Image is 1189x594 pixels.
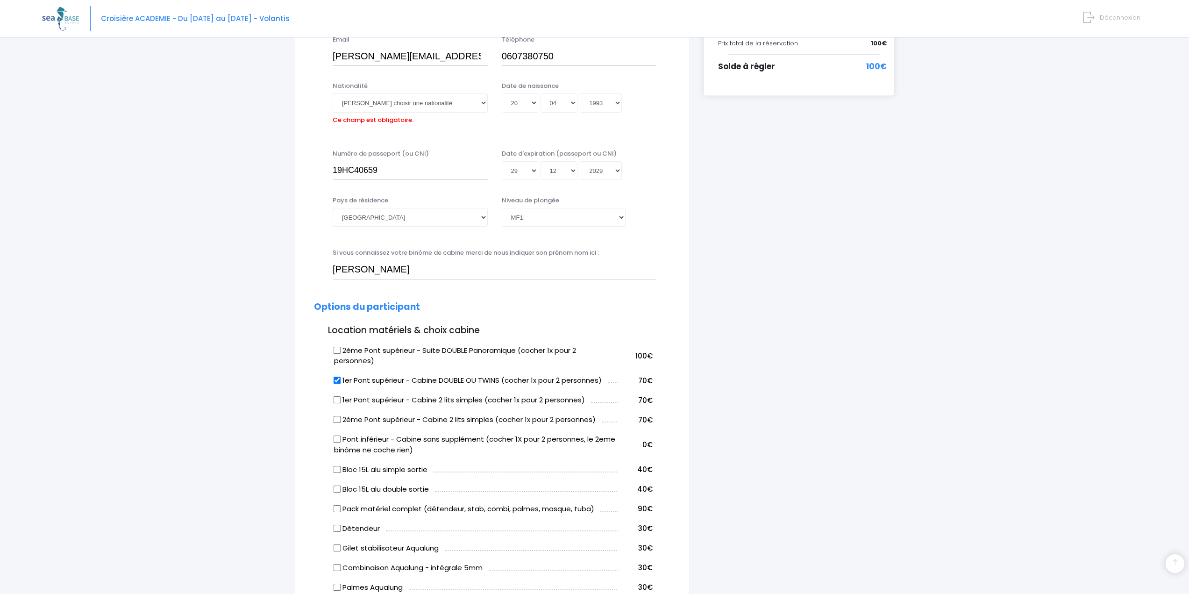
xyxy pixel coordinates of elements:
label: Gilet stabilisateur Aqualung [334,543,439,554]
span: Prix total de la réservation [718,39,798,48]
span: 70€ [638,376,653,386]
span: 70€ [638,395,653,405]
span: Croisière ACADEMIE - Du [DATE] au [DATE] - Volantis [101,14,290,23]
label: Date d'expiration (passeport ou CNI) [502,149,617,158]
label: Pays de résidence [333,196,388,205]
input: Palmes Aqualung [334,583,341,591]
span: 30€ [638,543,653,553]
span: 30€ [638,563,653,573]
label: Email [333,35,349,44]
label: Nationalité [333,81,368,91]
input: 2ème Pont supérieur - Cabine 2 lits simples (cocher 1x pour 2 personnes) [334,416,341,423]
input: Gilet stabilisateur Aqualung [334,544,341,551]
label: Ce champ est obligatoire. [333,113,413,125]
label: Détendeur [334,523,380,534]
input: Pont inférieur - Cabine sans supplément (cocher 1X pour 2 personnes, le 2eme binôme ne coche rien) [334,436,341,443]
label: Niveau de plongée [502,196,559,205]
input: Bloc 15L alu double sortie [334,485,341,493]
span: 100€ [866,61,887,73]
input: Combinaison Aqualung - intégrale 5mm [334,564,341,571]
span: 90€ [638,504,653,514]
span: Solde à régler [718,61,775,72]
span: 0€ [642,440,653,450]
span: 40€ [637,484,653,494]
label: 1er Pont supérieur - Cabine 2 lits simples (cocher 1x pour 2 personnes) [334,395,585,406]
input: Bloc 15L alu simple sortie [334,465,341,473]
span: 30€ [638,582,653,592]
input: 2ème Pont supérieur - Suite DOUBLE Panoramique (cocher 1x pour 2 personnes) [334,346,341,354]
label: Combinaison Aqualung - intégrale 5mm [334,563,483,573]
label: Si vous connaissez votre binôme de cabine merci de nous indiquer son prénom nom ici : [333,248,599,258]
label: Numéro de passeport (ou CNI) [333,149,429,158]
h2: Options du participant [314,302,670,313]
span: Déconnexion [1100,13,1140,22]
label: 2ème Pont supérieur - Suite DOUBLE Panoramique (cocher 1x pour 2 personnes) [334,345,618,366]
label: 1er Pont supérieur - Cabine DOUBLE OU TWINS (cocher 1x pour 2 personnes) [334,375,602,386]
span: 100€ [635,351,653,361]
span: 40€ [637,465,653,474]
input: 1er Pont supérieur - Cabine DOUBLE OU TWINS (cocher 1x pour 2 personnes) [334,377,341,384]
label: Pont inférieur - Cabine sans supplément (cocher 1X pour 2 personnes, le 2eme binôme ne coche rien) [334,434,618,455]
input: Pack matériel complet (détendeur, stab, combi, palmes, masque, tuba) [334,505,341,512]
label: Date de naissance [502,81,559,91]
h3: Location matériels & choix cabine [314,325,670,336]
input: 1er Pont supérieur - Cabine 2 lits simples (cocher 1x pour 2 personnes) [334,396,341,404]
label: Bloc 15L alu double sortie [334,484,429,495]
span: 30€ [638,523,653,533]
label: Palmes Aqualung [334,582,403,593]
span: 100€ [871,39,887,48]
input: Détendeur [334,524,341,532]
label: Téléphone [502,35,534,44]
span: 70€ [638,415,653,425]
label: 2ème Pont supérieur - Cabine 2 lits simples (cocher 1x pour 2 personnes) [334,415,596,425]
label: Pack matériel complet (détendeur, stab, combi, palmes, masque, tuba) [334,504,594,515]
label: Bloc 15L alu simple sortie [334,465,427,475]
